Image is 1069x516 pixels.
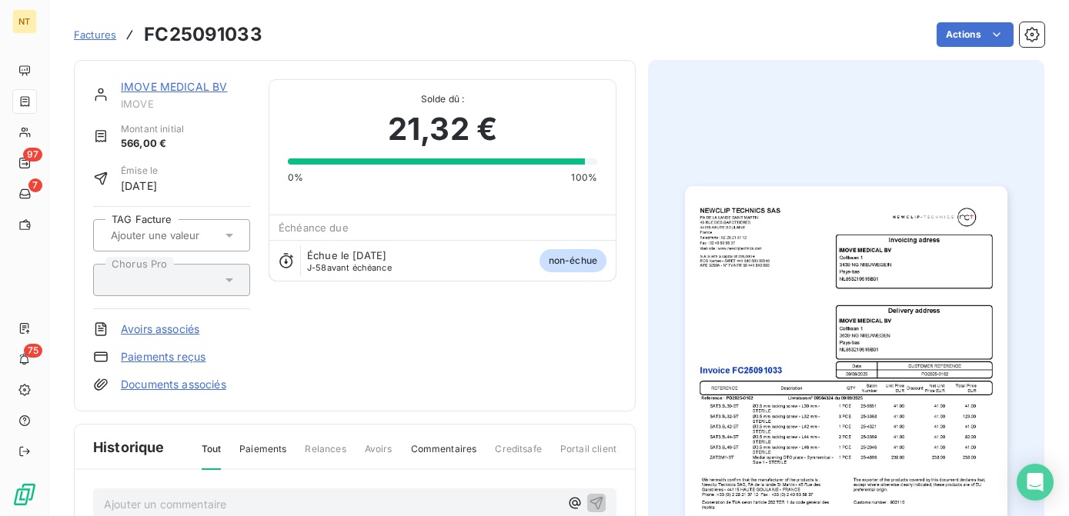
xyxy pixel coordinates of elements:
span: 97 [23,148,42,161]
input: Ajouter une valeur [109,228,264,242]
span: J-58 [307,262,327,273]
span: 75 [24,344,42,358]
span: non-échue [540,249,606,272]
span: Historique [93,437,165,458]
div: NT [12,9,37,34]
span: avant échéance [307,263,392,272]
span: Factures [74,28,116,41]
span: Montant initial [121,122,184,136]
span: Relances [305,442,346,468]
span: Commentaires [411,442,477,468]
span: Portail client [560,442,616,468]
span: 100% [571,171,597,185]
button: Actions [937,22,1014,47]
a: Factures [74,27,116,42]
h3: FC25091033 [144,21,262,48]
span: Tout [202,442,222,470]
span: Solde dû : [288,92,597,106]
span: Paiements [239,442,286,468]
span: Creditsafe [495,442,542,468]
span: [DATE] [121,178,158,194]
span: 566,00 € [121,136,184,151]
span: 7 [28,178,42,192]
span: Échue le [DATE] [307,249,386,261]
a: Avoirs associés [121,321,199,337]
span: Avoirs [365,442,393,468]
span: IMOVE [121,98,250,110]
a: Paiements reçus [121,349,205,365]
span: 0% [288,171,303,185]
span: Émise le [121,164,158,178]
div: Open Intercom Messenger [1017,464,1054,501]
span: 21,32 € [388,106,497,152]
a: Documents associés [121,377,226,392]
img: Logo LeanPay [12,482,37,507]
span: Échéance due [279,221,349,234]
a: IMOVE MEDICAL BV [121,80,227,93]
